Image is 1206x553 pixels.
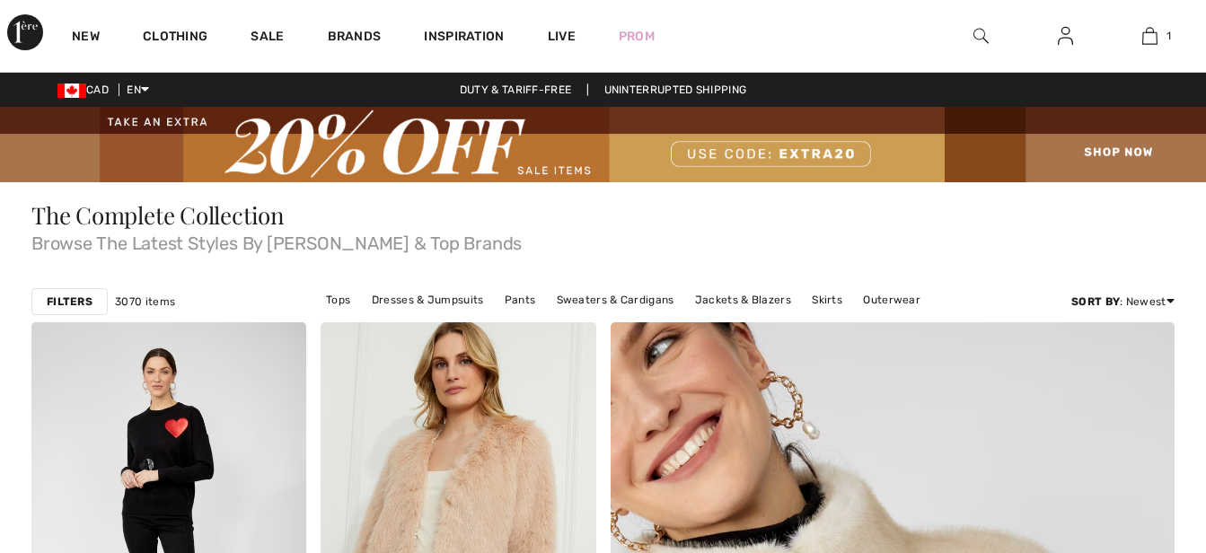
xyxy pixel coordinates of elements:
a: Pants [496,288,545,312]
span: 3070 items [115,294,175,310]
a: Dresses & Jumpsuits [363,288,493,312]
span: Inspiration [424,29,504,48]
a: New [72,29,100,48]
span: Browse The Latest Styles By [PERSON_NAME] & Top Brands [31,227,1175,252]
div: : Newest [1071,294,1175,310]
a: Sign In [1043,25,1087,48]
a: 1 [1108,25,1191,47]
span: The Complete Collection [31,199,285,231]
a: Tops [317,288,359,312]
a: Clothing [143,29,207,48]
a: Brands [328,29,382,48]
a: Sweaters & Cardigans [548,288,683,312]
img: Canadian Dollar [57,83,86,98]
img: My Bag [1142,25,1158,47]
a: Outerwear [854,288,929,312]
a: Live [548,27,576,46]
span: 1 [1166,28,1171,44]
strong: Sort By [1071,295,1120,308]
a: Jackets & Blazers [686,288,800,312]
span: EN [127,83,149,96]
a: Sale [251,29,284,48]
img: search the website [973,25,989,47]
a: Skirts [803,288,851,312]
span: CAD [57,83,116,96]
img: My Info [1058,25,1073,47]
img: 1ère Avenue [7,14,43,50]
a: Prom [619,27,655,46]
strong: Filters [47,294,92,310]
